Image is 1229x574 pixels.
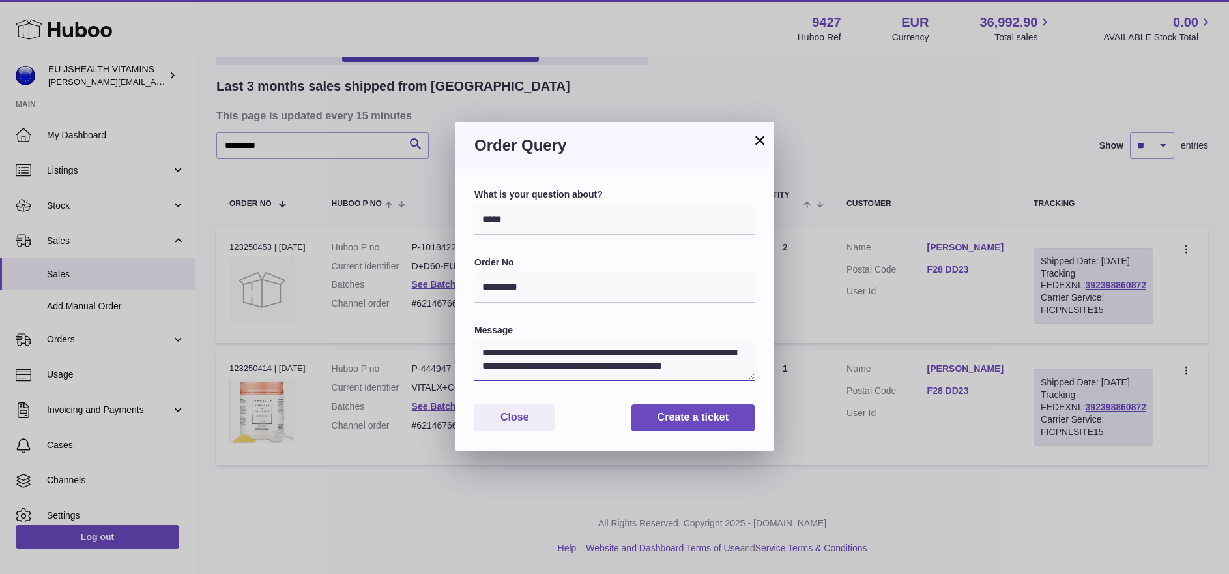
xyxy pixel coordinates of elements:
button: × [752,132,768,148]
button: Close [474,404,555,431]
button: Create a ticket [631,404,755,431]
label: Message [474,324,755,337]
label: Order No [474,256,755,269]
label: What is your question about? [474,189,755,201]
h3: Order Query [474,135,755,156]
